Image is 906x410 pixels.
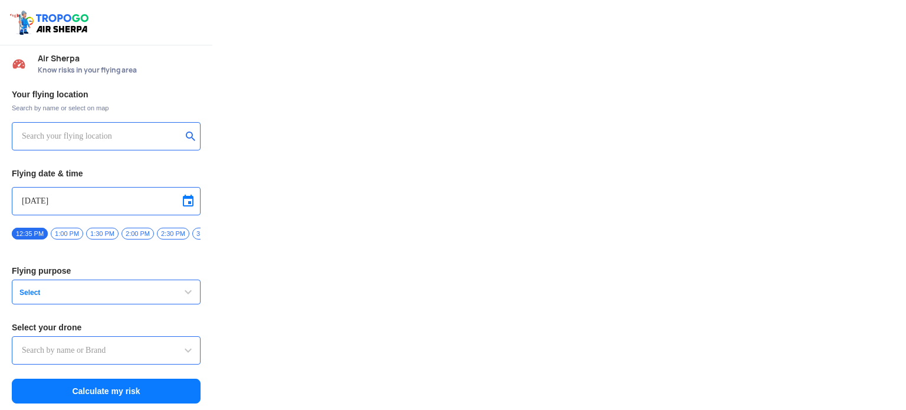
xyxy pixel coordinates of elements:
span: Search by name or select on map [12,103,201,113]
img: Risk Scores [12,57,26,71]
h3: Flying date & time [12,169,201,178]
span: 2:30 PM [157,228,189,240]
span: 12:35 PM [12,228,48,240]
h3: Flying purpose [12,267,201,275]
span: 1:00 PM [51,228,83,240]
span: Select [15,288,162,297]
button: Calculate my risk [12,379,201,404]
span: Air Sherpa [38,54,201,63]
h3: Select your drone [12,323,201,332]
input: Search by name or Brand [22,343,191,357]
input: Select Date [22,194,191,208]
span: 1:30 PM [86,228,119,240]
input: Search your flying location [22,129,182,143]
button: Select [12,280,201,304]
span: 3:00 PM [192,228,225,240]
span: 2:00 PM [122,228,154,240]
span: Know risks in your flying area [38,65,201,75]
h3: Your flying location [12,90,201,99]
img: ic_tgdronemaps.svg [9,9,93,36]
